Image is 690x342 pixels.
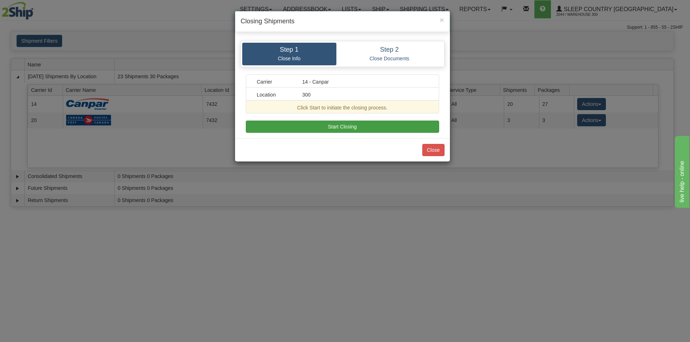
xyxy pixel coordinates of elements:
div: 14 - Canpar [297,78,433,85]
button: Start Closing [246,121,439,133]
p: Close Documents [342,55,437,62]
button: Close [440,16,444,24]
h4: Step 1 [248,46,331,53]
p: Close Info [248,55,331,62]
iframe: chat widget [673,134,689,207]
div: Location [252,91,297,98]
a: Step 2 Close Documents [336,43,443,65]
h4: Step 2 [342,46,437,53]
div: live help - online [5,4,66,13]
div: Carrier [252,78,297,85]
a: Step 1 Close Info [242,43,336,65]
button: Close [422,144,445,156]
span: × [440,16,444,24]
div: Click Start to initiate the closing process. [252,104,433,111]
h4: Closing Shipments [241,17,444,26]
div: 300 [297,91,433,98]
